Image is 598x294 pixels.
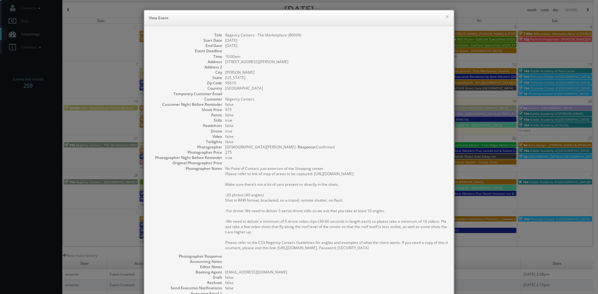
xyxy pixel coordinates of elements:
dt: Temporary Customer Email [150,91,222,96]
dd: [EMAIL_ADDRESS][DOMAIN_NAME] [225,269,448,275]
dt: Send Executive Notifications [150,285,222,291]
dt: Editor Notes [150,264,222,269]
dd: false [225,134,448,139]
dd: [STREET_ADDRESS][PERSON_NAME] [225,59,448,64]
h6: View Event [149,15,449,21]
dd: true [225,155,448,160]
dd: false [225,139,448,144]
dt: Draft [150,275,222,280]
dd: [GEOGRAPHIC_DATA] [225,86,448,91]
dd: [DATE] [225,38,448,43]
dt: State [150,75,222,80]
dt: Photographer [150,144,222,150]
dd: false [225,275,448,280]
dd: true [225,128,448,134]
dt: Customer [150,96,222,102]
dd: false [225,102,448,107]
dd: [PERSON_NAME] [225,70,448,75]
dd: 975 [225,107,448,112]
b: Response: [298,144,316,150]
dt: Shoot Price [150,107,222,112]
dd: 10:00am [225,54,448,59]
dt: Country [150,86,222,91]
dt: End Date [150,43,222,48]
button: × [445,14,449,19]
dd: false [225,280,448,285]
dt: City [150,70,222,75]
dt: Time [150,54,222,59]
dd: false [225,112,448,118]
dd: true [225,118,448,123]
dd: false [225,123,448,128]
dt: Address 2 [150,64,222,70]
dt: Photographer Response [150,254,222,259]
dt: Photographer Price [150,150,222,155]
dt: Stills [150,118,222,123]
dt: Accounting Notes [150,259,222,264]
dt: Start Date [150,38,222,43]
dt: Headshots [150,123,222,128]
dt: Zip Code [150,80,222,86]
dd: [DATE] [225,43,448,48]
dd: Regency Centers - The Marketplace (80099) [225,32,448,38]
pre: No Point of Contact, just exteriors of the Shopping center Please refer to link of map of areas t... [225,166,448,250]
dt: Photographer Night Before Reminder [150,155,222,160]
dt: Drone [150,128,222,134]
dd: 95616 [225,80,448,86]
dt: Twilights [150,139,222,144]
dt: Title [150,32,222,38]
dt: Photographer Notes [150,166,222,171]
dd: [DEMOGRAPHIC_DATA][PERSON_NAME] - Confirmed [225,144,448,150]
dt: Booking Agent [150,269,222,275]
dd: [US_STATE] [225,75,448,80]
dt: Reshoot [150,280,222,285]
dt: Original Photographer Price [150,160,222,166]
dd: 275 [225,150,448,155]
dd: false [225,285,448,291]
dt: Video [150,134,222,139]
dd: Regency Centers [225,96,448,102]
dt: Event Deadline [150,48,222,54]
dt: Address [150,59,222,64]
dt: Panos [150,112,222,118]
dt: Customer Night Before Reminder [150,102,222,107]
